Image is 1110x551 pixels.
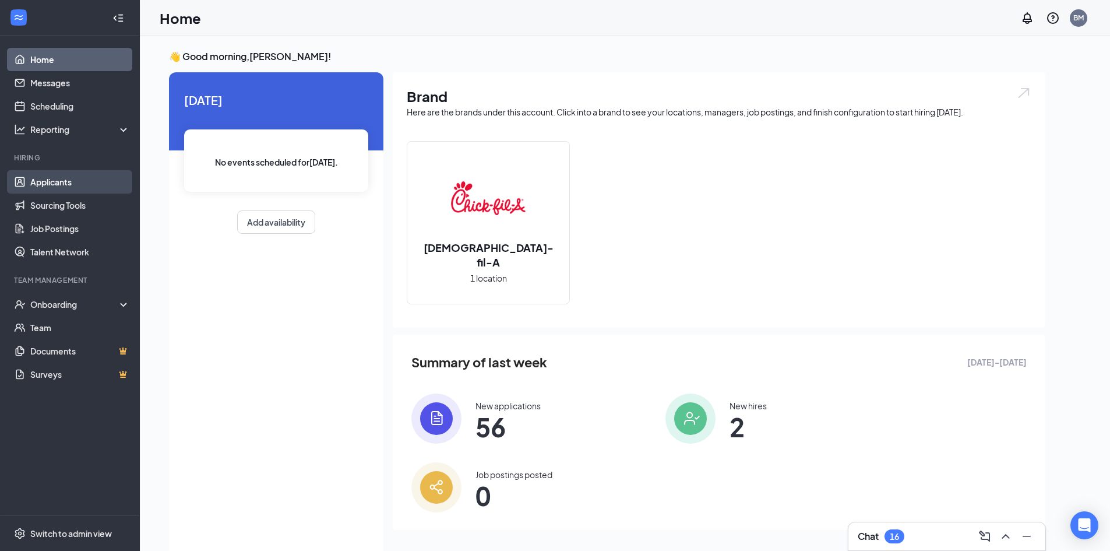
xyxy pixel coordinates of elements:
span: [DATE] - [DATE] [967,356,1027,368]
svg: Collapse [112,12,124,24]
img: Chick-fil-A [451,161,526,236]
svg: UserCheck [14,299,26,310]
svg: ComposeMessage [978,529,992,543]
span: 56 [475,416,541,437]
svg: Minimize [1020,529,1034,543]
a: Talent Network [30,240,130,264]
div: Open Intercom Messenger [1070,511,1098,539]
h3: 👋 Good morning, [PERSON_NAME] ! [169,50,1045,63]
a: SurveysCrown [30,363,130,386]
h2: [DEMOGRAPHIC_DATA]-fil-A [407,240,569,269]
div: Job postings posted [475,469,552,480]
svg: QuestionInfo [1046,11,1060,25]
span: No events scheduled for [DATE] . [215,156,338,169]
span: [DATE] [184,91,368,109]
div: New hires [730,400,767,412]
a: Sourcing Tools [30,194,130,217]
div: BM [1073,13,1084,23]
h1: Home [160,8,201,28]
div: Team Management [14,275,128,285]
div: New applications [475,400,541,412]
img: open.6027fd2a22e1237b5b06.svg [1016,86,1031,100]
a: Job Postings [30,217,130,240]
img: icon [411,394,461,444]
svg: ChevronUp [999,529,1013,543]
div: Onboarding [30,299,120,310]
button: Minimize [1017,527,1036,546]
svg: Notifications [1020,11,1034,25]
button: Add availability [237,210,315,234]
div: Reporting [30,124,131,135]
button: ComposeMessage [975,527,994,546]
h3: Chat [858,530,879,543]
span: Summary of last week [411,352,547,373]
span: 2 [730,416,767,437]
a: Scheduling [30,94,130,118]
img: icon [665,394,716,444]
div: Hiring [14,153,128,163]
svg: Settings [14,528,26,539]
div: 16 [890,532,899,542]
button: ChevronUp [996,527,1015,546]
span: 1 location [470,272,507,285]
a: Messages [30,71,130,94]
div: Here are the brands under this account. Click into a brand to see your locations, managers, job p... [407,106,1031,118]
img: icon [411,462,461,513]
div: Switch to admin view [30,528,112,539]
h1: Brand [407,86,1031,106]
a: Team [30,316,130,339]
svg: Analysis [14,124,26,135]
svg: WorkstreamLogo [13,12,24,23]
a: Applicants [30,170,130,194]
a: DocumentsCrown [30,339,130,363]
a: Home [30,48,130,71]
span: 0 [475,485,552,506]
